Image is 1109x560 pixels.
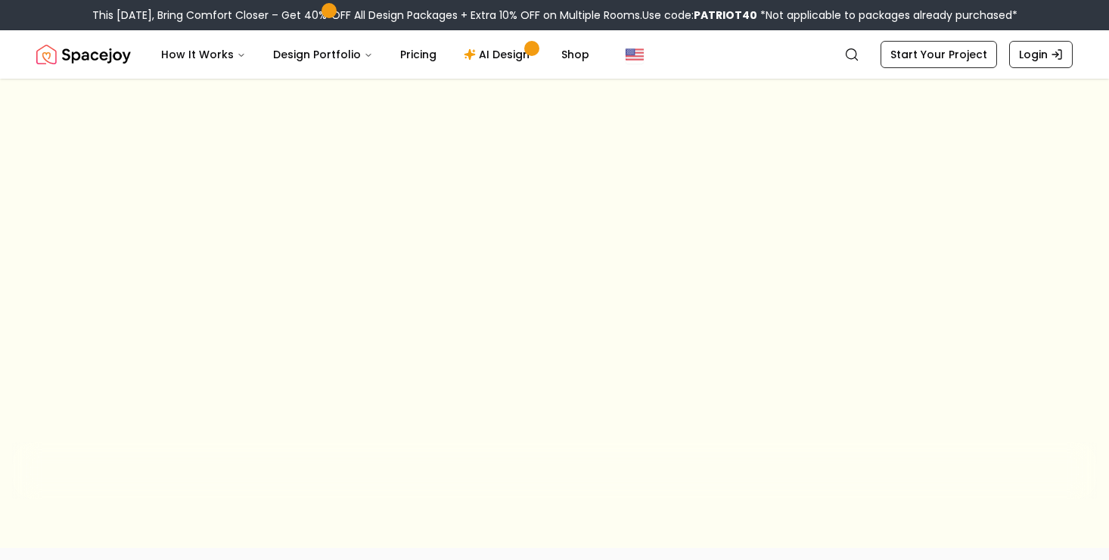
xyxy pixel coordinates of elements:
a: AI Design [452,39,546,70]
nav: Global [36,30,1073,79]
div: This [DATE], Bring Comfort Closer – Get 40% OFF All Design Packages + Extra 10% OFF on Multiple R... [92,8,1017,23]
img: Spacejoy Logo [36,39,131,70]
span: *Not applicable to packages already purchased* [757,8,1017,23]
button: Design Portfolio [261,39,385,70]
span: Use code: [642,8,757,23]
a: Login [1009,41,1073,68]
a: Spacejoy [36,39,131,70]
a: Pricing [388,39,449,70]
nav: Main [149,39,601,70]
button: How It Works [149,39,258,70]
a: Start Your Project [881,41,997,68]
a: Shop [549,39,601,70]
b: PATRIOT40 [694,8,757,23]
img: United States [626,45,644,64]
